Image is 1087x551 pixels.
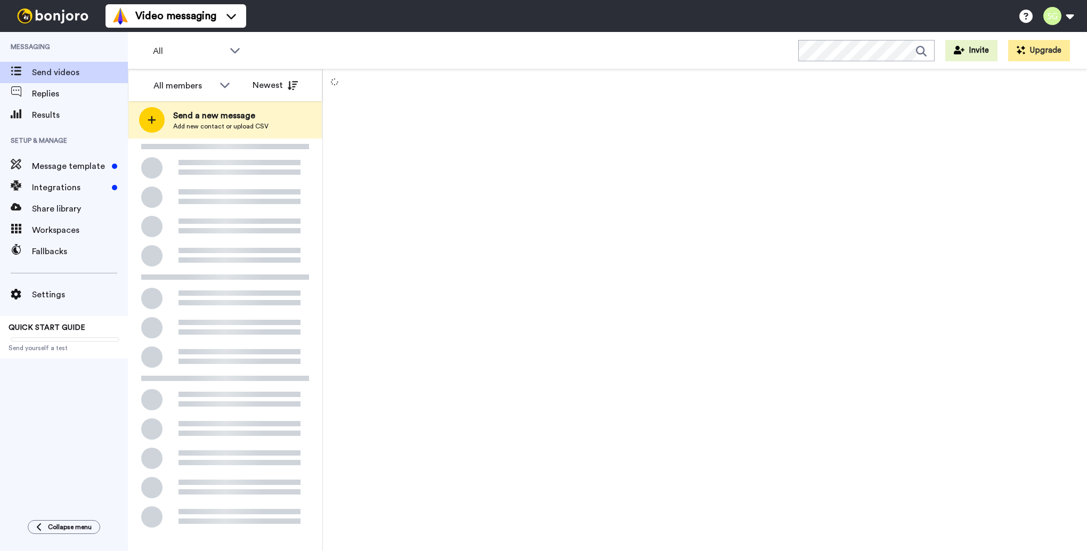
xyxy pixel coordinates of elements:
[173,122,269,131] span: Add new contact or upload CSV
[28,520,100,534] button: Collapse menu
[32,288,128,301] span: Settings
[48,523,92,531] span: Collapse menu
[173,109,269,122] span: Send a new message
[32,224,128,237] span: Workspaces
[153,79,214,92] div: All members
[32,160,108,173] span: Message template
[112,7,129,25] img: vm-color.svg
[32,66,128,79] span: Send videos
[32,181,108,194] span: Integrations
[32,202,128,215] span: Share library
[32,245,128,258] span: Fallbacks
[945,40,997,61] button: Invite
[32,109,128,121] span: Results
[13,9,93,23] img: bj-logo-header-white.svg
[9,324,85,331] span: QUICK START GUIDE
[245,75,306,96] button: Newest
[32,87,128,100] span: Replies
[135,9,216,23] span: Video messaging
[153,45,224,58] span: All
[9,344,119,352] span: Send yourself a test
[1008,40,1070,61] button: Upgrade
